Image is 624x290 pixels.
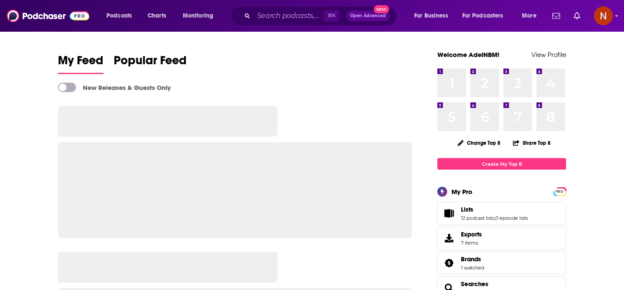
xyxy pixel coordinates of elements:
[461,206,528,213] a: Lists
[522,10,536,22] span: More
[7,8,89,24] img: Podchaser - Follow, Share and Rate Podcasts
[350,14,386,18] span: Open Advanced
[148,10,166,22] span: Charts
[554,188,565,195] span: PRO
[437,51,500,59] a: Welcome AdelNBM!
[457,9,516,23] button: open menu
[440,232,457,244] span: Exports
[516,9,547,23] button: open menu
[183,10,213,22] span: Monitoring
[58,53,103,73] span: My Feed
[437,158,566,170] a: Create My Top 8
[461,230,482,238] span: Exports
[461,265,484,271] a: 1 watched
[437,251,566,275] span: Brands
[58,53,103,74] a: My Feed
[594,6,613,25] span: Logged in as AdelNBM
[451,188,473,196] div: My Pro
[324,10,339,21] span: ⌘ K
[554,188,565,194] a: PRO
[512,135,551,151] button: Share Top 8
[461,206,473,213] span: Lists
[462,10,503,22] span: For Podcasters
[238,6,405,26] div: Search podcasts, credits, & more...
[531,51,566,59] a: View Profile
[114,53,187,74] a: Popular Feed
[494,215,495,221] span: ,
[177,9,224,23] button: open menu
[414,10,448,22] span: For Business
[495,215,528,221] a: 0 episode lists
[461,255,484,263] a: Brands
[58,83,171,92] a: New Releases & Guests Only
[106,10,132,22] span: Podcasts
[440,257,457,269] a: Brands
[461,215,494,221] a: 12 podcast lists
[461,280,488,288] a: Searches
[374,5,389,13] span: New
[114,53,187,73] span: Popular Feed
[461,255,481,263] span: Brands
[142,9,171,23] a: Charts
[461,240,482,246] span: 7 items
[594,6,613,25] button: Show profile menu
[100,9,143,23] button: open menu
[440,207,457,219] a: Lists
[437,202,566,225] span: Lists
[437,227,566,250] a: Exports
[452,138,506,148] button: Change Top 8
[570,9,584,23] a: Show notifications dropdown
[346,11,390,21] button: Open AdvancedNew
[594,6,613,25] img: User Profile
[549,9,563,23] a: Show notifications dropdown
[408,9,459,23] button: open menu
[254,9,324,23] input: Search podcasts, credits, & more...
